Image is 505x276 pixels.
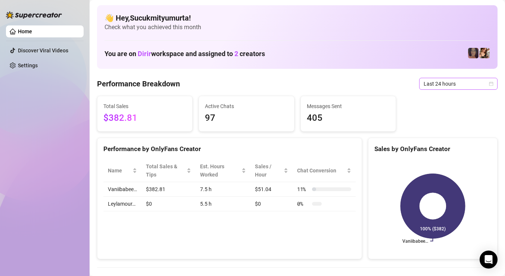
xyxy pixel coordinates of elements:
[479,48,490,58] img: Vaniibabee
[6,11,62,19] img: logo-BBDzfeDw.svg
[18,28,32,34] a: Home
[307,111,390,125] span: 405
[307,102,390,110] span: Messages Sent
[103,182,141,197] td: Vaniibabee…
[293,159,356,182] th: Chat Conversion
[105,50,265,58] h1: You are on workspace and assigned to creators
[18,47,68,53] a: Discover Viral Videos
[402,239,428,244] text: Vaniibabee…
[103,102,186,110] span: Total Sales
[480,251,498,269] div: Open Intercom Messenger
[468,48,478,58] img: Leylamour
[108,166,131,175] span: Name
[138,50,151,58] span: Dirir
[103,111,186,125] span: $382.81
[141,159,196,182] th: Total Sales & Tips
[205,102,288,110] span: Active Chats
[374,144,491,154] div: Sales by OnlyFans Creator
[103,159,141,182] th: Name
[146,162,185,179] span: Total Sales & Tips
[105,23,490,31] span: Check what you achieved this month
[250,197,293,211] td: $0
[489,82,493,86] span: calendar
[196,197,250,211] td: 5.5 h
[297,166,345,175] span: Chat Conversion
[103,197,141,211] td: Leylamour…
[424,78,493,89] span: Last 24 hours
[297,200,309,208] span: 0 %
[205,111,288,125] span: 97
[105,13,490,23] h4: 👋 Hey, Sucukmityumurta !
[297,185,309,193] span: 11 %
[141,197,196,211] td: $0
[18,62,38,68] a: Settings
[97,79,180,89] h4: Performance Breakdown
[141,182,196,197] td: $382.81
[196,182,250,197] td: 7.5 h
[200,162,240,179] div: Est. Hours Worked
[250,182,293,197] td: $51.04
[234,50,238,58] span: 2
[255,162,282,179] span: Sales / Hour
[103,144,356,154] div: Performance by OnlyFans Creator
[250,159,293,182] th: Sales / Hour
